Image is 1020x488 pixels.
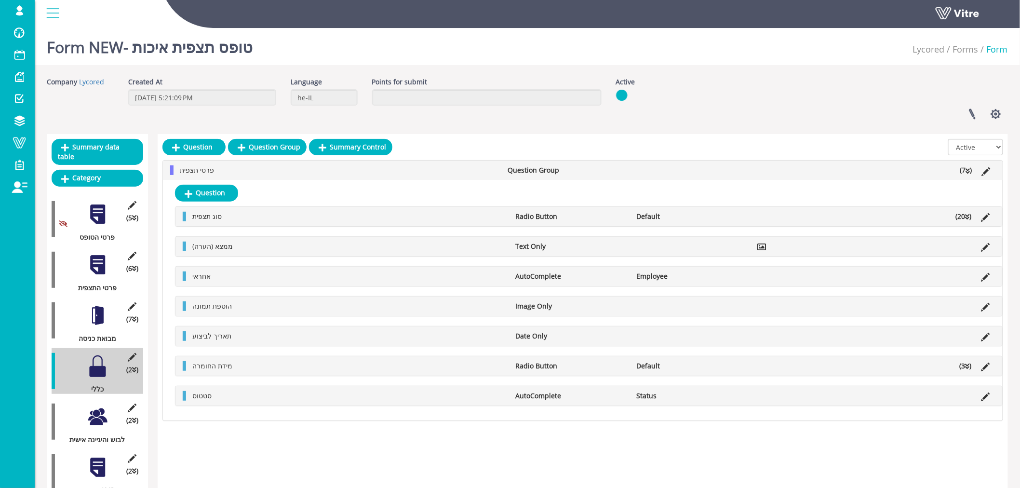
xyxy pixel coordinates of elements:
label: Language [291,77,322,87]
li: Question Group [503,165,626,175]
li: Default [631,212,752,221]
img: yes [616,89,628,101]
div: לבוש והיגיינה אישית [52,435,136,445]
span: (2 ) [126,466,138,476]
span: (6 ) [126,264,138,273]
span: סוג תצפית [192,212,222,221]
span: (7 ) [126,314,138,324]
li: Status [631,391,752,401]
span: (2 ) [126,416,138,425]
span: ממצא (הערה) [192,242,233,251]
div: פרטי הטופס [52,232,136,242]
span: (2 ) [126,365,138,375]
span: פרטי תצפית [180,165,214,175]
li: AutoComplete [510,271,631,281]
a: Lycored [79,77,104,86]
li: Radio Button [510,212,631,221]
h1: Form NEW- טופס תצפית איכות [47,24,253,65]
div: מבואת כניסה [52,334,136,343]
label: Points for submit [372,77,428,87]
li: Form [979,43,1008,56]
a: Lycored [913,43,945,55]
span: מידת החומרה [192,361,232,370]
div: פרטי התצפית [52,283,136,293]
a: Summary data table [52,139,143,165]
li: Default [631,361,752,371]
span: אחראי [192,271,211,281]
span: תאריך לביצוע [192,331,231,340]
label: Created At [128,77,162,87]
label: Active [616,77,635,87]
li: (7 ) [955,165,977,175]
a: Summary Control [309,139,392,155]
div: כללי [52,384,136,394]
li: (3 ) [955,361,977,371]
span: הוספת תמונה [192,301,232,311]
li: Text Only [510,242,631,251]
a: Question [162,139,226,155]
a: Question Group [228,139,307,155]
a: Category [52,170,143,186]
span: סטטוס [192,391,212,400]
li: Employee [631,271,752,281]
li: Image Only [510,301,631,311]
a: Question [175,185,238,201]
li: (20 ) [951,212,977,221]
li: AutoComplete [510,391,631,401]
label: Company [47,77,77,87]
li: Date Only [510,331,631,341]
span: (5 ) [126,213,138,223]
a: Forms [953,43,979,55]
li: Radio Button [510,361,631,371]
